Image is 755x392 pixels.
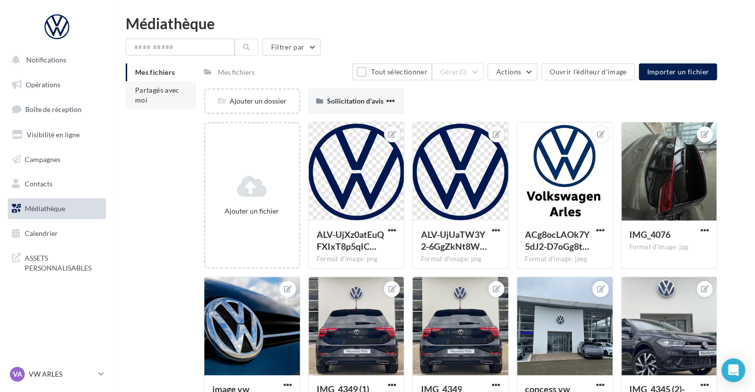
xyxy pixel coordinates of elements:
[352,63,431,80] button: Tout sélectionner
[25,105,82,113] span: Boîte de réception
[218,67,255,77] div: Mes fichiers
[6,247,108,277] a: ASSETS PERSONNALISABLES
[13,369,22,379] span: VA
[6,198,108,219] a: Médiathèque
[262,39,321,56] button: Filtrer par
[629,243,709,252] div: Format d'image: jpg
[26,80,60,89] span: Opérations
[327,97,383,105] span: Sollicitation d'avis
[6,173,108,194] a: Contacts
[27,130,80,139] span: Visibilité en ligne
[6,50,104,70] button: Notifications
[205,96,299,106] div: Ajouter un dossier
[135,86,180,104] span: Partagés avec moi
[432,63,484,80] button: Gérer(0)
[525,255,605,264] div: Format d'image: jpeg
[6,124,108,145] a: Visibilité en ligne
[721,358,745,382] div: Open Intercom Messenger
[525,229,590,252] span: ACg8ocLAOk7Y5dJ2-D7oGg8tlEzK-EpGBmVVNOKh9kD6nQFaI-prgGuH
[26,56,66,64] span: Notifications
[421,255,500,264] div: Format d'image: png
[541,63,635,80] button: Ouvrir l'éditeur d'image
[496,67,520,76] span: Actions
[317,229,384,252] span: ALV-UjXz0atEuQFXIxT8p5qICzVeHGcbPIpw_1ly7mJfFuezHtZ7Ox8F
[25,179,52,188] span: Contacts
[25,204,65,213] span: Médiathèque
[209,206,295,216] div: Ajouter un fichier
[421,229,486,252] span: ALV-UjUaTW3Y2-6GgZkNt8W_6qjV_PRQPrjlPR6-FR48_DiRcl1KJ6vR
[629,229,670,240] span: IMG_4076
[25,155,60,163] span: Campagnes
[8,365,106,384] a: VA VW ARLES
[135,68,175,76] span: Mes fichiers
[647,67,709,76] span: Importer un fichier
[6,74,108,95] a: Opérations
[6,223,108,244] a: Calendrier
[25,229,58,237] span: Calendrier
[6,99,108,120] a: Boîte de réception
[126,16,743,31] div: Médiathèque
[29,369,94,379] p: VW ARLES
[487,63,537,80] button: Actions
[25,251,102,273] span: ASSETS PERSONNALISABLES
[639,63,717,80] button: Importer un fichier
[459,68,468,76] span: (0)
[6,149,108,170] a: Campagnes
[317,255,396,264] div: Format d'image: png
